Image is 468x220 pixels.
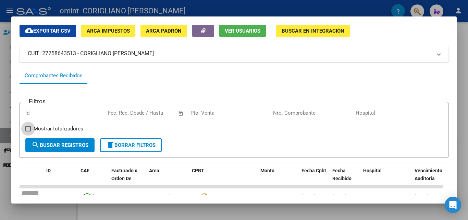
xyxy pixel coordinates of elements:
span: Fecha Cpbt [301,168,326,173]
mat-icon: cloud_download [25,26,33,35]
datatable-header-cell: Fecha Recibido [330,163,360,194]
span: ID [46,168,51,173]
datatable-header-cell: Area [146,163,189,194]
span: Integración [149,194,173,199]
span: 16471 [46,194,60,199]
span: [DATE] [301,194,316,199]
button: Open calendar [177,109,185,117]
span: Mostrar totalizadores [34,125,83,133]
span: Exportar CSV [25,28,71,34]
button: ARCA Padrón [140,24,187,37]
i: Descargar documento [201,192,210,202]
datatable-header-cell: Hospital [360,163,412,194]
h3: Filtros [25,97,49,106]
datatable-header-cell: CPBT [189,163,258,194]
input: Start date [108,110,130,116]
span: Facturado x Orden De [111,168,137,181]
datatable-header-cell: Monto [258,163,299,194]
span: Ver Usuarios [225,28,260,34]
mat-expansion-panel-header: CUIT: 27258643513 - CORIGLIANO [PERSON_NAME] [20,45,448,62]
mat-icon: search [32,141,40,149]
span: Hospital [363,168,382,173]
span: ARCA Padrón [146,28,182,34]
span: Buscar Registros [32,142,88,148]
datatable-header-cell: ID [44,163,78,194]
button: Buscar en Integración [276,24,350,37]
datatable-header-cell: CAE [78,163,109,194]
button: Borrar Filtros [100,138,162,152]
datatable-header-cell: Facturado x Orden De [109,163,146,194]
span: Area [149,168,159,173]
span: Fecha Recibido [332,168,352,181]
button: Buscar Registros [25,138,95,152]
span: ARCA Impuestos [87,28,130,34]
mat-icon: delete [106,141,114,149]
span: [DATE] [332,194,346,199]
span: CAE [81,168,89,173]
datatable-header-cell: Fecha Cpbt [299,163,330,194]
span: Monto [260,168,274,173]
button: Exportar CSV [20,24,76,37]
mat-panel-title: CUIT: 27258643513 - CORIGLIANO [PERSON_NAME] [28,49,432,58]
strong: Factura C: 2 - 108 [210,194,248,200]
span: CPBT [192,168,204,173]
datatable-header-cell: Vencimiento Auditoría [412,163,443,194]
input: End date [136,110,170,116]
strong: $ 111.335,49 [260,194,288,199]
button: ARCA Impuestos [81,24,135,37]
span: Vencimiento Auditoría [415,168,442,181]
div: Open Intercom Messenger [445,197,461,213]
button: Ver Usuarios [219,24,266,37]
span: Buscar en Integración [282,28,344,34]
div: Comprobantes Recibidos [25,72,83,80]
span: [DATE] [415,194,429,199]
span: Borrar Filtros [106,142,156,148]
